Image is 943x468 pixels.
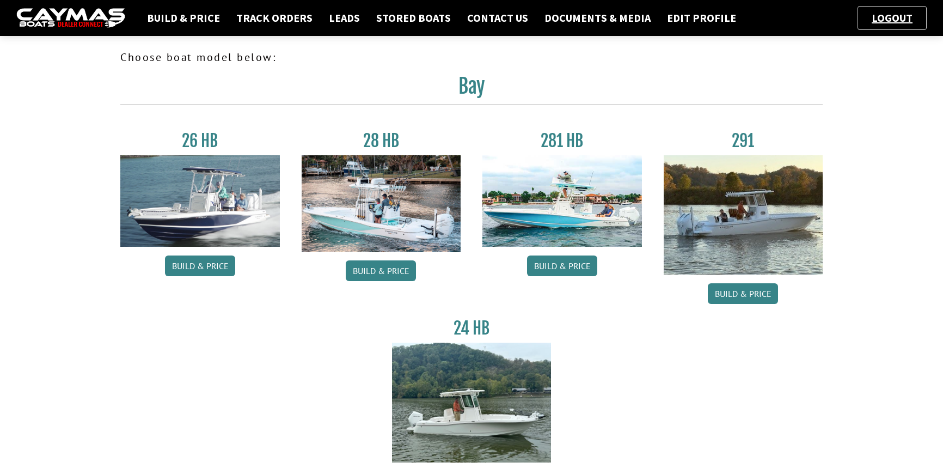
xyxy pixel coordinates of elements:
a: Track Orders [231,11,318,25]
a: Build & Price [346,260,416,281]
a: Leads [323,11,365,25]
a: Build & Price [708,283,778,304]
img: 26_new_photo_resized.jpg [120,155,280,247]
a: Contact Us [462,11,534,25]
a: Build & Price [142,11,225,25]
a: Edit Profile [662,11,742,25]
img: 28-hb-twin.jpg [482,155,642,247]
a: Stored Boats [371,11,456,25]
p: Choose boat model below: [120,49,823,65]
a: Build & Price [527,256,597,276]
img: 291_Thumbnail.jpg [664,155,823,275]
img: 24_HB_thumbnail.jpg [392,343,552,462]
h3: 281 HB [482,131,642,151]
h3: 28 HB [302,131,461,151]
img: caymas-dealer-connect-2ed40d3bc7270c1d8d7ffb4b79bf05adc795679939227970def78ec6f6c03838.gif [16,8,125,28]
a: Build & Price [165,256,235,276]
h2: Bay [120,74,823,105]
h3: 26 HB [120,131,280,151]
img: 28_hb_thumbnail_for_caymas_connect.jpg [302,155,461,252]
h3: 24 HB [392,318,552,338]
h3: 291 [664,131,823,151]
a: Documents & Media [539,11,656,25]
a: Logout [866,11,918,25]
